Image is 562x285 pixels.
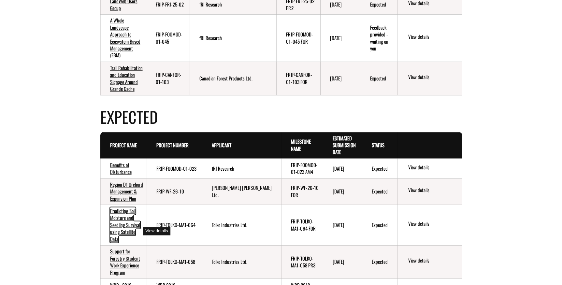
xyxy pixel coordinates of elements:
[397,178,462,205] td: action menu
[276,14,320,62] td: FRIP-FOOMOD-01-045 FOR
[100,159,147,178] td: Benefits of Disturbance
[147,178,202,205] td: FRIP-WF-26-10
[408,187,459,194] a: View details
[323,205,362,245] td: 11/29/2025
[397,62,462,95] td: action menu
[362,245,397,279] td: Expected
[143,227,170,235] div: View details
[408,220,459,228] a: View details
[146,62,189,95] td: FRIP-CANFOR-01-103
[323,245,362,279] td: 11/29/2025
[281,205,323,245] td: FRIP-TOLKO-MA1-064 FOR
[360,14,397,62] td: Feedback provided - waiting on you
[100,62,146,95] td: Trail Rehabilitation and Education Signage Around Grande Cache
[190,62,277,95] td: Canadian Forest Products Ltd.
[100,178,147,205] td: Region D1 Orchard Management & Expansion Plan
[362,159,397,178] td: Expected
[100,14,146,62] td: A Whole Landscape Approach to Ecosystem Based Management (EBM)
[360,62,397,95] td: Expected
[330,1,342,8] time: [DATE]
[333,188,344,195] time: [DATE]
[202,205,281,245] td: Tolko Industries Ltd.
[408,164,459,172] a: View details
[397,132,462,159] th: Actions
[212,141,231,149] a: Applicant
[320,62,360,95] td: 8/14/2024
[202,245,281,279] td: Tolko Industries Ltd.
[397,245,462,279] td: action menu
[362,178,397,205] td: Expected
[291,138,311,152] a: Milestone Name
[147,245,202,279] td: FRIP-TOLKO-MA1-058
[110,161,132,175] a: Benefits of Disturbance
[408,257,459,265] a: View details
[333,165,344,172] time: [DATE]
[408,33,459,41] a: View details
[146,14,189,62] td: FRIP-FOOMOD-01-045
[110,64,143,92] a: Trail Rehabilitation and Education Signage Around Grande Cache
[100,245,147,279] td: Support for Forestry Student Work Experience Program
[110,181,143,202] a: Region D1 Orchard Management & Expansion Plan
[372,141,384,149] a: Status
[330,34,342,41] time: [DATE]
[147,205,202,245] td: FRIP-TOLKO-MA1-064
[408,74,459,81] a: View details
[323,159,362,178] td: 11/14/2025
[147,159,202,178] td: FRIP-FOOMOD-01-023
[276,62,320,95] td: FRIP-CANFOR-01-103 FOR
[323,178,362,205] td: 11/27/2025
[333,258,344,265] time: [DATE]
[281,245,323,279] td: FRIP-TOLKO-MA1-058 PR3
[320,14,360,62] td: 8/31/2024
[333,135,356,156] a: Estimated Submission Date
[330,75,342,82] time: [DATE]
[281,178,323,205] td: FRIP-WF-26-10 FOR
[202,178,281,205] td: West Fraser Mills Ltd.
[202,159,281,178] td: fRI Research
[100,105,462,128] h4: Expected
[397,205,462,245] td: action menu
[397,14,462,62] td: action menu
[397,159,462,178] td: action menu
[281,159,323,178] td: FRIP-FOOMOD-01-023 AM4
[333,221,344,228] time: [DATE]
[110,17,140,59] a: A Whole Landscape Approach to Ecosystem Based Management (EBM)
[100,205,147,245] td: Predicting Soil Moisture and Seedling Survival using Satellite Data
[190,14,277,62] td: fRI Research
[362,205,397,245] td: Expected
[110,248,140,276] a: Support for Forestry Student Work Experience Program
[110,207,140,242] a: Predicting Soil Moisture and Seedling Survival using Satellite Data
[110,141,137,149] a: Project Name
[156,141,189,149] a: Project Number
